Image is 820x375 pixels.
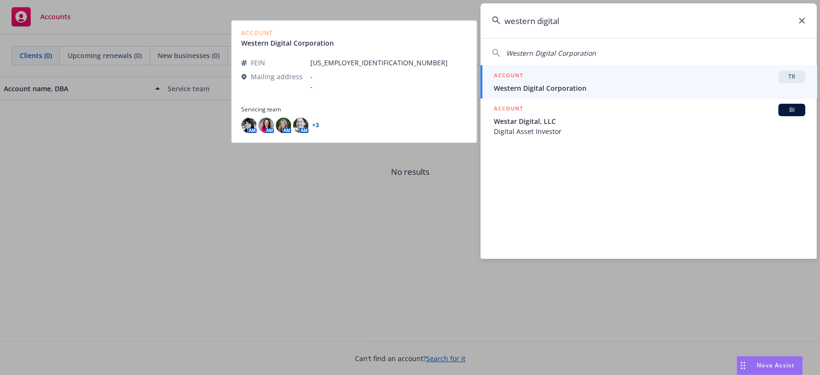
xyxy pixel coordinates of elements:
a: ACCOUNTBIWestar Digital, LLCDigital Asset Investor [480,98,817,142]
button: Nova Assist [736,356,803,375]
span: Western Digital Corporation [506,48,596,58]
span: TR [782,73,801,81]
span: Digital Asset Investor [494,126,805,136]
h5: ACCOUNT [494,104,523,115]
div: Drag to move [737,356,749,375]
a: ACCOUNTTRWestern Digital Corporation [480,65,817,98]
input: Search... [480,3,817,38]
span: BI [782,106,801,114]
span: Western Digital Corporation [494,83,805,93]
span: Westar Digital, LLC [494,116,805,126]
h5: ACCOUNT [494,71,523,82]
span: Nova Assist [757,361,795,369]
